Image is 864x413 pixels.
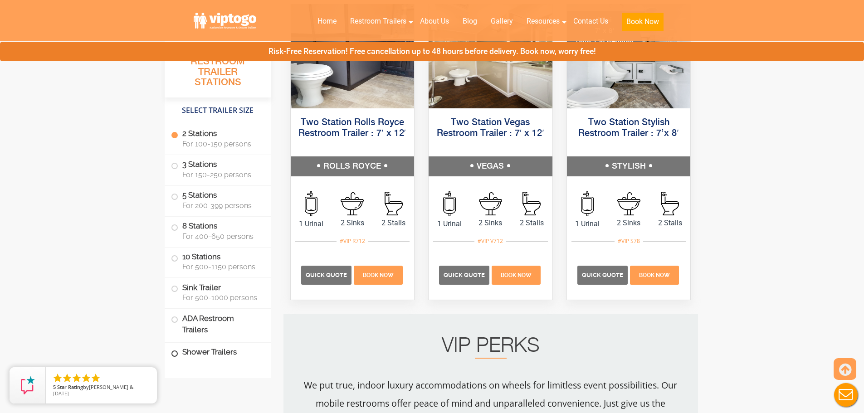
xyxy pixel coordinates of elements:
a: Quick Quote [577,270,629,279]
span: 2 Sinks [470,218,511,228]
li:  [81,373,92,384]
span: 2 Sinks [332,218,373,228]
span: 1 Urinal [291,219,332,229]
label: 8 Stations [171,217,265,245]
label: 5 Stations [171,186,265,214]
a: Quick Quote [439,270,491,279]
a: Book Now [629,270,680,279]
a: Two Station Rolls Royce Restroom Trailer : 7′ x 12′ [298,118,406,138]
span: Book Now [501,272,532,278]
a: Two Station Vegas Restroom Trailer : 7′ x 12′ [437,118,544,138]
h3: All Portable Restroom Trailer Stations [165,43,271,97]
img: an icon of stall [522,192,541,215]
label: 10 Stations [171,248,265,276]
span: For 400-650 persons [182,232,260,241]
h5: STYLISH [567,156,691,176]
img: an icon of sink [341,192,364,215]
a: Book Now [615,11,670,36]
span: 2 Stalls [511,218,552,228]
span: Quick Quote [582,272,623,278]
span: Book Now [639,272,670,278]
img: an icon of sink [479,192,502,215]
div: #VIP S78 [615,235,643,247]
span: For 200-399 persons [182,201,260,210]
a: Blog [456,11,484,31]
h2: VIP PERKS [302,337,680,359]
label: 2 Stations [171,124,265,152]
a: Book Now [491,270,542,279]
img: an icon of urinal [581,191,594,216]
span: by [53,384,150,391]
h5: VEGAS [429,156,552,176]
span: For 150-250 persons [182,170,260,179]
a: Home [311,11,343,31]
span: Star Rating [57,384,83,390]
img: an icon of urinal [443,191,456,216]
span: 5 [53,384,56,390]
label: ADA Restroom Trailers [171,309,265,340]
a: Restroom Trailers [343,11,413,31]
a: About Us [413,11,456,31]
a: Two Station Stylish Restroom Trailer : 7’x 8′ [578,118,679,138]
h5: ROLLS ROYCE [291,156,415,176]
li:  [62,373,73,384]
img: an icon of stall [661,192,679,215]
span: 2 Stalls [373,218,414,228]
a: Contact Us [566,11,615,31]
label: 3 Stations [171,155,265,183]
a: Resources [520,11,566,31]
span: Quick Quote [306,272,347,278]
a: Quick Quote [301,270,353,279]
span: For 500-1150 persons [182,262,260,271]
img: an icon of stall [385,192,403,215]
span: 2 Stalls [649,218,691,228]
label: Sink Trailer [171,278,265,306]
button: Book Now [622,13,664,31]
span: Book Now [363,272,394,278]
span: [DATE] [53,390,69,397]
img: an icon of sink [617,192,640,215]
span: 1 Urinal [567,219,608,229]
label: Shower Trailers [171,343,265,362]
span: [PERSON_NAME] &. [89,384,135,390]
img: Review Rating [19,376,37,394]
h4: Select Trailer Size [165,102,271,119]
span: 1 Urinal [429,219,470,229]
a: Gallery [484,11,520,31]
img: an icon of urinal [305,191,317,216]
span: Quick Quote [444,272,485,278]
span: 2 Sinks [608,218,649,228]
button: Live Chat [828,377,864,413]
li:  [71,373,82,384]
a: Book Now [352,270,404,279]
li:  [90,373,101,384]
div: #VIP V712 [474,235,506,247]
span: For 500-1000 persons [182,293,260,302]
span: For 100-150 persons [182,140,260,148]
div: #VIP R712 [337,235,368,247]
li:  [52,373,63,384]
